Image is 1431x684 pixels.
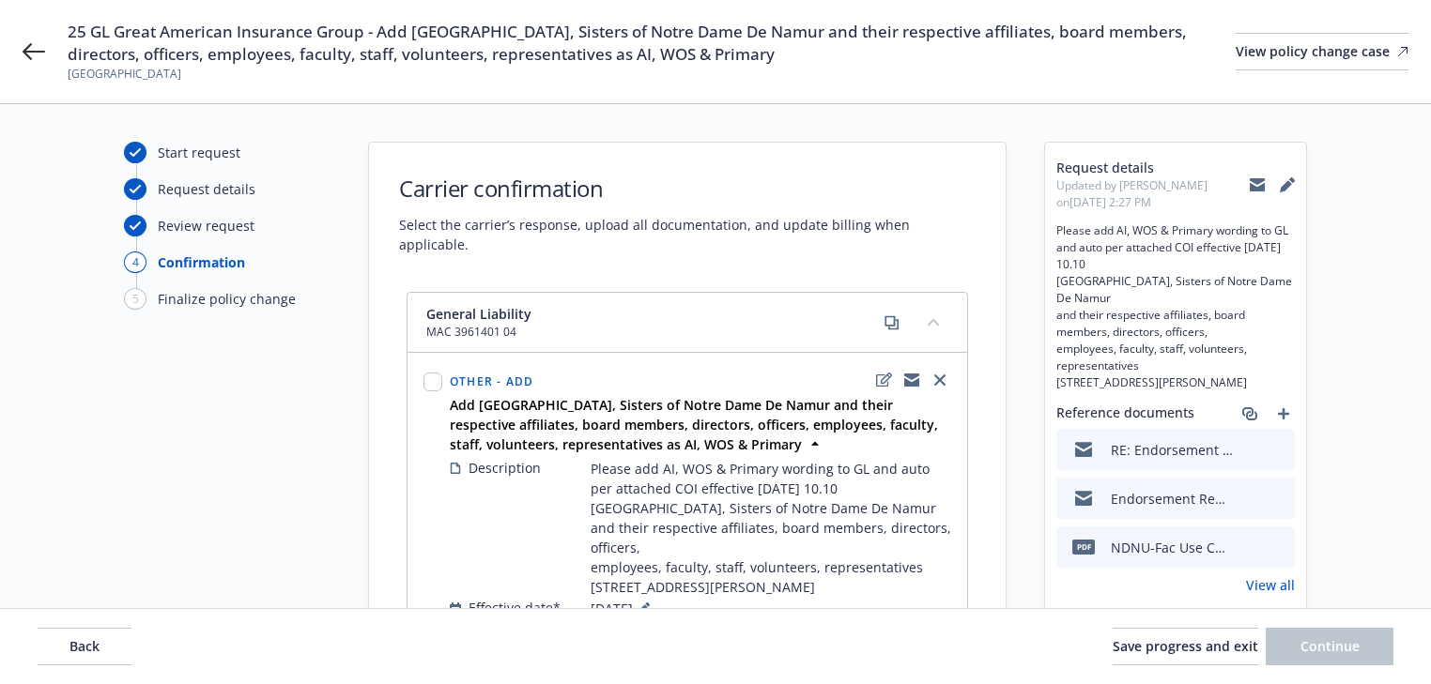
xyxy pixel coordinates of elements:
span: Effective date* [469,598,561,617]
strong: Add [GEOGRAPHIC_DATA], Sisters of Notre Dame De Namur and their respective affiliates, board memb... [450,396,938,453]
div: 4 [124,251,146,273]
span: Save progress and exit [1113,637,1258,655]
div: Start request [158,143,240,162]
div: General LiabilityMAC 3961401 04copycollapse content [408,293,967,353]
a: close [929,369,951,391]
button: preview file [1270,489,1287,509]
div: Request details [158,179,255,199]
h1: Carrier confirmation [399,173,976,204]
span: [GEOGRAPHIC_DATA] [68,66,1236,83]
span: Please add AI, WOS & Primary wording to GL and auto per attached COI effective [DATE] 10.10 [GEOG... [1056,222,1295,391]
span: 25 GL Great American Insurance Group - Add [GEOGRAPHIC_DATA], Sisters of Notre Dame De Namur and ... [68,21,1236,66]
div: Review request [158,216,254,236]
a: View all [1246,575,1295,595]
button: preview file [1270,538,1287,557]
span: Continue [1300,637,1360,655]
span: MAC 3961401 04 [426,324,531,341]
span: Reference documents [1056,403,1194,425]
span: Request details [1056,158,1250,177]
div: View policy change case [1236,34,1408,69]
span: General Liability [426,304,531,324]
span: pdf [1072,540,1095,554]
span: Please add AI, WOS & Primary wording to GL and auto per attached COI effective [DATE] 10.10 [GEOG... [591,459,951,597]
button: preview file [1270,440,1287,460]
div: Endorsement Request - Field Middle School - MAC 3961401 04 [1111,489,1233,509]
a: copy [881,312,903,334]
span: [DATE] [591,597,655,619]
span: Updated by [PERSON_NAME] on [DATE] 2:27 PM [1056,177,1250,211]
div: 5 [124,288,146,310]
a: associate [1239,403,1261,425]
button: Save progress and exit [1113,628,1258,665]
button: download file [1240,440,1255,460]
a: add [1272,403,1295,425]
a: copyLogging [900,369,923,391]
a: View policy change case [1236,33,1408,70]
span: Back [69,637,100,655]
button: Continue [1266,628,1393,665]
div: NDNU-Fac Use COI with endorsements SAMPLE [DATE] jd.pdf [1111,538,1233,557]
div: RE: Endorsement Request - Field Middle School - MAC 3961401 04 [1111,440,1233,460]
button: Back [38,628,131,665]
button: download file [1240,538,1255,557]
button: download file [1240,489,1255,509]
span: Select the carrier’s response, upload all documentation, and update billing when applicable. [399,215,976,254]
span: Other - Add [450,373,533,389]
span: Description [469,458,541,478]
div: Confirmation [158,252,245,272]
div: Finalize policy change [158,289,296,309]
button: collapse content [918,307,948,337]
a: edit [872,369,895,391]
